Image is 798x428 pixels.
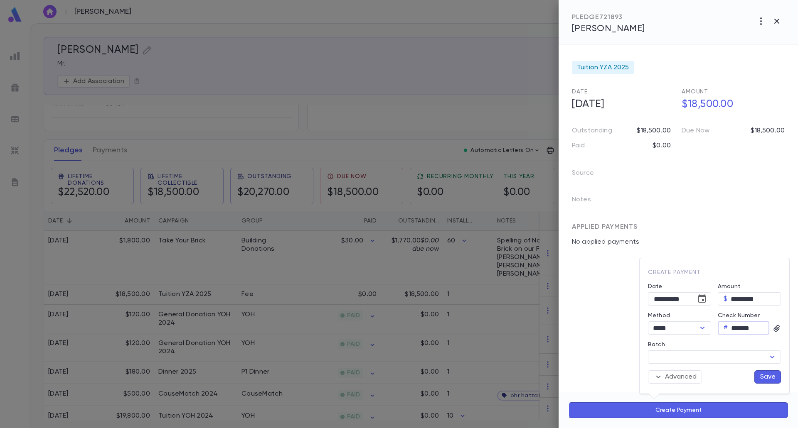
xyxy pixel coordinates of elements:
label: Amount [718,283,740,290]
label: Method [648,312,670,319]
button: Save [754,370,781,384]
p: # [724,324,728,332]
button: Open [766,351,778,363]
button: Advanced [648,370,702,384]
button: Open [697,322,708,334]
p: $ [724,295,727,303]
label: Date [648,283,711,290]
label: Batch [648,341,665,348]
label: Check Number [718,312,760,319]
button: Choose date, selected date is Aug 7, 2025 [694,291,710,307]
span: Create Payment [648,269,701,275]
